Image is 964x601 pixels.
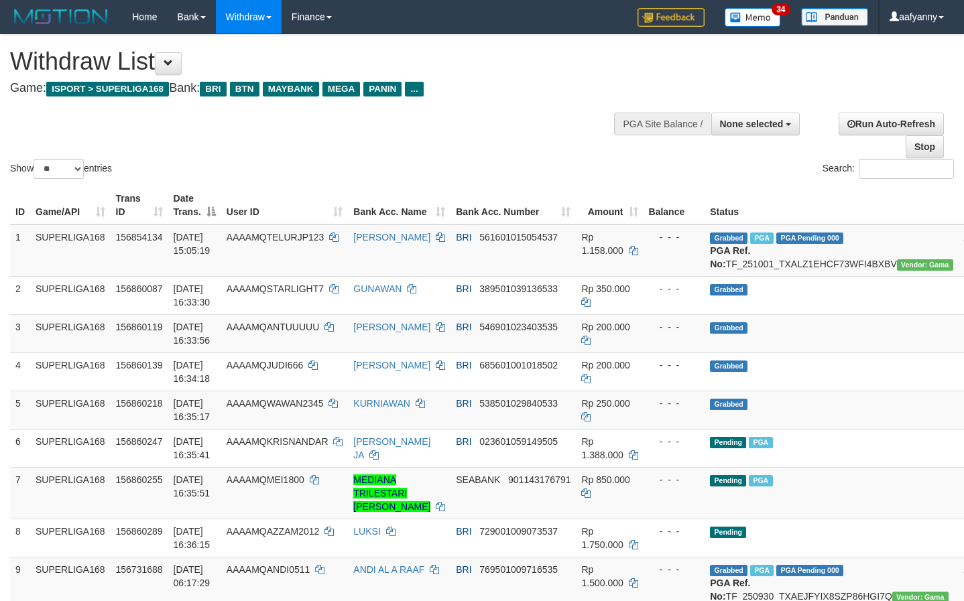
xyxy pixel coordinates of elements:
span: BRI [456,360,471,371]
span: Marked by aafsengchandara [750,232,774,244]
img: Feedback.jpg [638,8,705,27]
span: Copy 389501039136533 to clipboard [479,283,558,294]
span: Copy 769501009716535 to clipboard [479,564,558,575]
span: [DATE] 16:36:15 [174,526,210,550]
th: Status [705,186,958,224]
td: TF_251001_TXALZ1EHCF73WFI4BXBV [705,224,958,277]
span: Grabbed [710,322,747,334]
span: ISPORT > SUPERLIGA168 [46,82,169,96]
td: SUPERLIGA168 [30,276,111,314]
span: Copy 685601001018502 to clipboard [479,360,558,371]
span: 156860087 [116,283,163,294]
span: Rp 200.000 [581,322,629,332]
span: Rp 1.750.000 [581,526,623,550]
span: Pending [710,527,746,538]
div: - - - [649,397,700,410]
td: SUPERLIGA168 [30,224,111,277]
th: User ID: activate to sort column ascending [221,186,348,224]
td: 6 [10,429,30,467]
img: panduan.png [801,8,868,26]
span: BRI [200,82,226,96]
span: BRI [456,322,471,332]
div: - - - [649,320,700,334]
span: BRI [456,526,471,537]
span: [DATE] 16:35:17 [174,398,210,422]
h1: Withdraw List [10,48,629,75]
span: Copy 546901023403535 to clipboard [479,322,558,332]
span: Rp 1.388.000 [581,436,623,460]
span: 156860119 [116,322,163,332]
span: MEGA [322,82,361,96]
span: Copy 901143176791 to clipboard [508,474,570,485]
span: 156860247 [116,436,163,447]
a: Run Auto-Refresh [839,113,944,135]
div: - - - [649,358,700,372]
span: [DATE] 16:35:41 [174,436,210,460]
span: 156860218 [116,398,163,409]
span: Grabbed [710,565,747,576]
span: BTN [230,82,259,96]
span: [DATE] 16:33:30 [174,283,210,308]
a: [PERSON_NAME] [353,322,430,332]
span: Pending [710,437,746,448]
span: [DATE] 15:05:19 [174,232,210,256]
td: SUPERLIGA168 [30,314,111,352]
span: [DATE] 16:34:18 [174,360,210,384]
td: 7 [10,467,30,519]
th: Amount: activate to sort column ascending [576,186,643,224]
span: BRI [456,398,471,409]
label: Show entries [10,159,112,179]
span: Rp 350.000 [581,283,629,294]
span: Copy 729001009073537 to clipboard [479,526,558,537]
span: 156854134 [116,232,163,243]
span: [DATE] 16:33:56 [174,322,210,346]
span: Marked by aafsengchandara [749,437,772,448]
input: Search: [859,159,954,179]
span: Rp 1.500.000 [581,564,623,588]
th: Game/API: activate to sort column ascending [30,186,111,224]
img: Button%20Memo.svg [725,8,781,27]
span: [DATE] 16:35:51 [174,474,210,498]
a: [PERSON_NAME] [353,232,430,243]
a: LUKSI [353,526,380,537]
span: AAAAMQSTARLIGHT7 [227,283,324,294]
span: 156731688 [116,564,163,575]
span: [DATE] 06:17:29 [174,564,210,588]
span: BRI [456,436,471,447]
div: - - - [649,230,700,244]
td: 8 [10,519,30,557]
span: 156860255 [116,474,163,485]
span: None selected [720,119,784,129]
span: Grabbed [710,284,747,295]
span: AAAAMQANDI0511 [227,564,310,575]
span: AAAAMQMEI1800 [227,474,304,485]
span: AAAAMQWAWAN2345 [227,398,324,409]
a: ANDI AL A RAAF [353,564,424,575]
div: PGA Site Balance / [614,113,711,135]
th: Bank Acc. Number: activate to sort column ascending [450,186,576,224]
span: AAAAMQKRISNANDAR [227,436,328,447]
a: [PERSON_NAME] JA [353,436,430,460]
span: BRI [456,232,471,243]
div: - - - [649,282,700,295]
span: Copy 023601059149505 to clipboard [479,436,558,447]
span: Grabbed [710,232,747,244]
img: MOTION_logo.png [10,7,112,27]
td: SUPERLIGA168 [30,391,111,429]
span: Rp 250.000 [581,398,629,409]
td: 5 [10,391,30,429]
span: Rp 850.000 [581,474,629,485]
span: Pending [710,475,746,486]
span: SEABANK [456,474,500,485]
span: Marked by aafromsomean [750,565,774,576]
span: Rp 200.000 [581,360,629,371]
div: - - - [649,473,700,486]
td: 2 [10,276,30,314]
span: AAAAMQAZZAM2012 [227,526,320,537]
span: Grabbed [710,360,747,372]
span: 156860289 [116,526,163,537]
div: - - - [649,525,700,538]
span: Grabbed [710,399,747,410]
a: MEDIANA TRILESTARI [PERSON_NAME] [353,474,430,512]
span: PGA Pending [776,232,843,244]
